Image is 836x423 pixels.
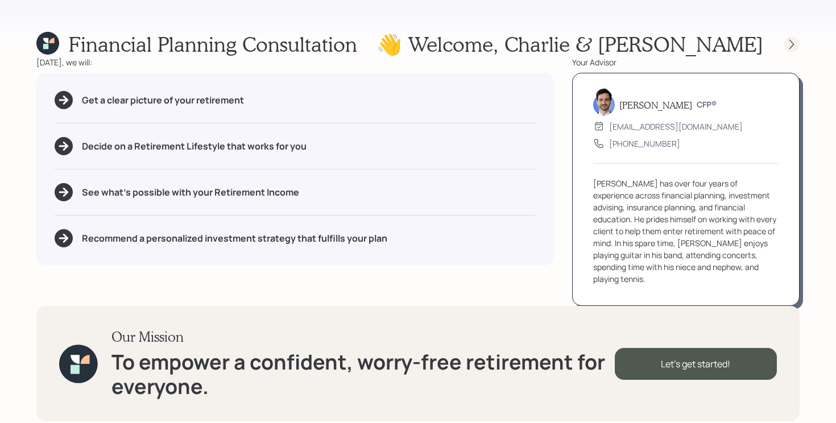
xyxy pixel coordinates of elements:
[609,138,680,150] div: [PHONE_NUMBER]
[111,329,615,345] h3: Our Mission
[593,88,615,115] img: jonah-coleman-headshot.png
[615,348,777,380] div: Let's get started!
[619,99,692,110] h5: [PERSON_NAME]
[82,141,307,152] h5: Decide on a Retirement Lifestyle that works for you
[82,95,244,106] h5: Get a clear picture of your retirement
[68,32,357,56] h1: Financial Planning Consultation
[82,187,299,198] h5: See what's possible with your Retirement Income
[36,56,554,68] div: [DATE], we will:
[593,177,779,285] div: [PERSON_NAME] has over four years of experience across financial planning, investment advising, i...
[572,56,800,68] div: Your Advisor
[697,100,717,110] h6: CFP®
[82,233,387,244] h5: Recommend a personalized investment strategy that fulfills your plan
[111,350,615,399] h1: To empower a confident, worry-free retirement for everyone.
[609,121,743,132] div: [EMAIL_ADDRESS][DOMAIN_NAME]
[376,32,763,56] h1: 👋 Welcome , Charlie & [PERSON_NAME]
